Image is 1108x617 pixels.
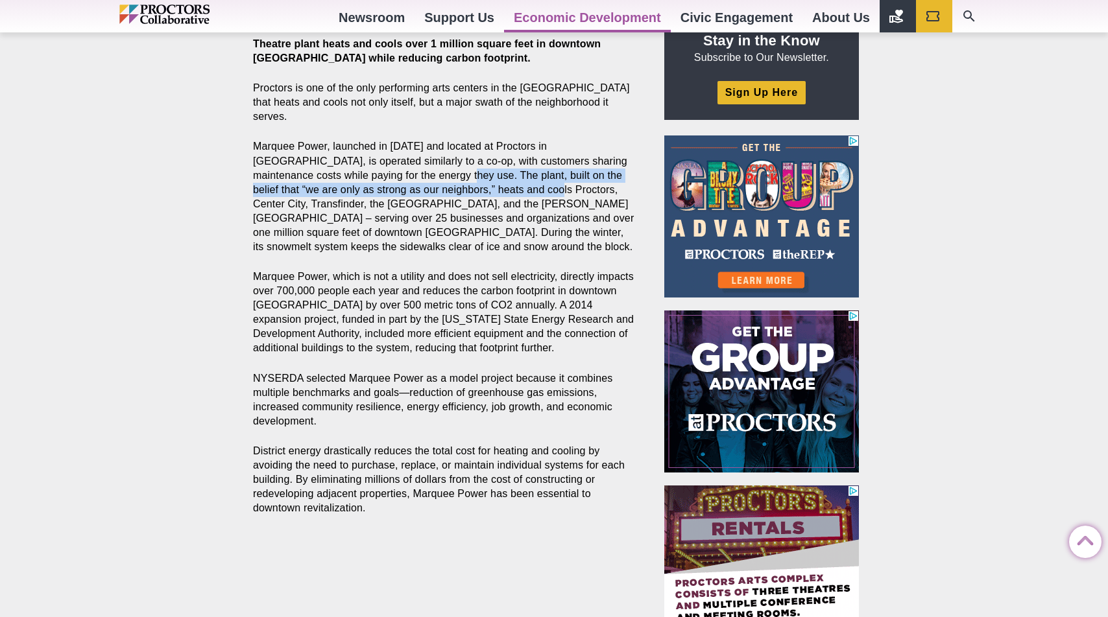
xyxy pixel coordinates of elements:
img: Proctors logo [119,5,265,24]
p: District energy drastically reduces the total cost for heating and cooling by avoiding the need t... [253,444,634,515]
p: Marquee Power, launched in [DATE] and located at Proctors in [GEOGRAPHIC_DATA], is operated simil... [253,139,634,254]
a: Sign Up Here [717,81,806,104]
p: Subscribe to Our Newsletter. [680,31,843,65]
p: NYSERDA selected Marquee Power as a model project because it combines multiple benchmarks and goa... [253,371,634,428]
p: Marquee Power, which is not a utility and does not sell electricity, directly impacts over 700,00... [253,270,634,355]
strong: Theatre plant heats and cools over 1 million square feet in downtown [GEOGRAPHIC_DATA] while redu... [253,38,601,64]
strong: Stay in the Know [703,32,820,49]
iframe: Advertisement [664,135,859,297]
iframe: Advertisement [664,310,859,472]
p: Proctors is one of the only performing arts centers in the [GEOGRAPHIC_DATA] that heats and cools... [253,81,634,124]
a: Back to Top [1069,526,1095,552]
